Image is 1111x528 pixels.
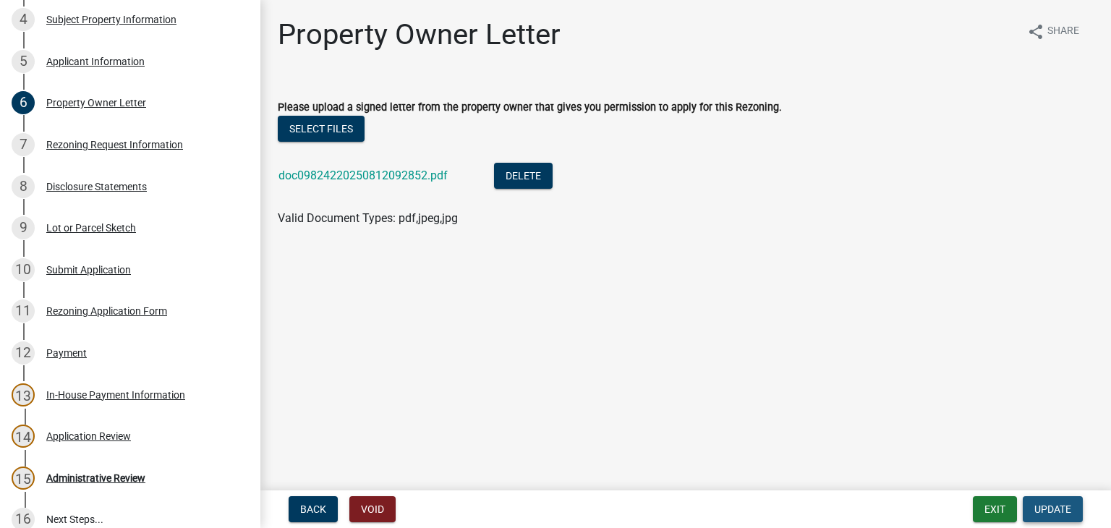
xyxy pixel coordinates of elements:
[12,133,35,156] div: 7
[46,390,185,400] div: In-House Payment Information
[278,103,782,113] label: Please upload a signed letter from the property owner that gives you permission to apply for this...
[278,169,448,182] a: doc09824220250812092852.pdf
[46,223,136,233] div: Lot or Parcel Sketch
[12,91,35,114] div: 6
[12,341,35,365] div: 12
[46,265,131,275] div: Submit Application
[12,175,35,198] div: 8
[1027,23,1044,41] i: share
[278,17,561,52] h1: Property Owner Letter
[1016,17,1091,46] button: shareShare
[1034,503,1071,515] span: Update
[300,503,326,515] span: Back
[278,116,365,142] button: Select files
[12,50,35,73] div: 5
[973,496,1017,522] button: Exit
[12,383,35,406] div: 13
[1047,23,1079,41] span: Share
[289,496,338,522] button: Back
[46,14,176,25] div: Subject Property Information
[12,467,35,490] div: 15
[1023,496,1083,522] button: Update
[46,56,145,67] div: Applicant Information
[46,431,131,441] div: Application Review
[46,98,146,108] div: Property Owner Letter
[12,425,35,448] div: 14
[349,496,396,522] button: Void
[12,299,35,323] div: 11
[494,170,553,184] wm-modal-confirm: Delete Document
[12,8,35,31] div: 4
[494,163,553,189] button: Delete
[12,258,35,281] div: 10
[12,216,35,239] div: 9
[46,140,183,150] div: Rezoning Request Information
[46,348,87,358] div: Payment
[278,211,458,225] span: Valid Document Types: pdf,jpeg,jpg
[46,306,167,316] div: Rezoning Application Form
[46,473,145,483] div: Administrative Review
[46,182,147,192] div: Disclosure Statements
